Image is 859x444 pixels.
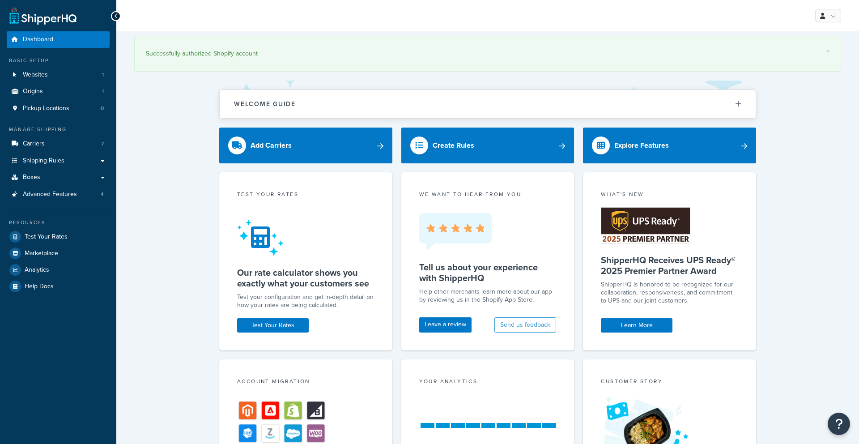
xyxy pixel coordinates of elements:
[419,262,557,283] h5: Tell us about your experience with ShipperHQ
[237,318,309,333] a: Test Your Rates
[237,190,374,201] div: Test your rates
[7,100,110,117] li: Pickup Locations
[419,377,557,388] div: Your Analytics
[7,100,110,117] a: Pickup Locations0
[7,67,110,83] li: Websites
[7,83,110,100] a: Origins1
[7,229,110,245] a: Test Your Rates
[23,36,53,43] span: Dashboard
[234,101,296,107] h2: Welcome Guide
[7,262,110,278] a: Analytics
[7,67,110,83] a: Websites1
[7,83,110,100] li: Origins
[7,169,110,186] a: Boxes
[828,413,850,435] button: Open Resource Center
[7,31,110,48] a: Dashboard
[7,136,110,152] a: Carriers7
[237,267,374,289] h5: Our rate calculator shows you exactly what your customers see
[23,174,40,181] span: Boxes
[7,245,110,261] a: Marketplace
[826,47,829,55] a: ×
[7,57,110,64] div: Basic Setup
[7,136,110,152] li: Carriers
[601,377,738,388] div: Customer Story
[601,255,738,276] h5: ShipperHQ Receives UPS Ready® 2025 Premier Partner Award
[25,250,58,257] span: Marketplace
[101,105,104,112] span: 0
[237,377,374,388] div: Account Migration
[25,233,68,241] span: Test Your Rates
[102,88,104,95] span: 1
[7,278,110,295] a: Help Docs
[23,105,69,112] span: Pickup Locations
[433,139,474,152] div: Create Rules
[601,281,738,305] p: ShipperHQ is honored to be recognized for our collaboration, responsiveness, and commitment to UP...
[25,266,49,274] span: Analytics
[219,128,392,163] a: Add Carriers
[601,318,672,333] a: Learn More
[101,191,104,198] span: 4
[220,90,756,118] button: Welcome Guide
[601,190,738,201] div: What's New
[419,190,557,198] p: we want to hear from you
[23,140,45,148] span: Carriers
[401,128,574,163] a: Create Rules
[23,88,43,95] span: Origins
[7,186,110,203] a: Advanced Features4
[419,317,472,333] a: Leave a review
[419,288,557,304] p: Help other merchants learn more about our app by reviewing us in the Shopify App Store.
[7,186,110,203] li: Advanced Features
[23,157,64,165] span: Shipping Rules
[101,140,104,148] span: 7
[494,317,556,333] button: Send us feedback
[7,126,110,133] div: Manage Shipping
[237,293,374,309] div: Test your configuration and get in-depth detail on how your rates are being calculated.
[583,128,756,163] a: Explore Features
[23,71,48,79] span: Websites
[102,71,104,79] span: 1
[614,139,669,152] div: Explore Features
[25,283,54,290] span: Help Docs
[7,153,110,169] a: Shipping Rules
[23,191,77,198] span: Advanced Features
[146,47,829,60] div: Successfully authorized Shopify account
[251,139,292,152] div: Add Carriers
[7,219,110,226] div: Resources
